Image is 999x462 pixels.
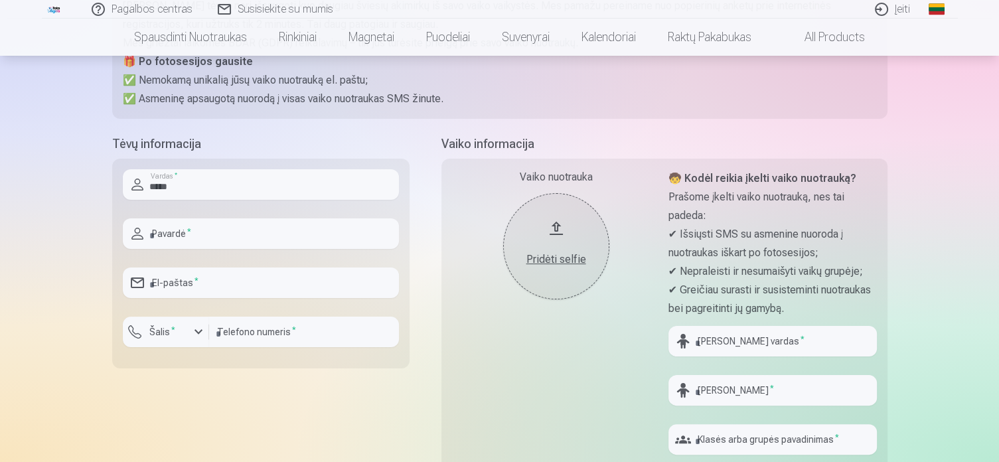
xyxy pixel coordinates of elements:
strong: 🧒 Kodėl reikia įkelti vaiko nuotrauką? [668,172,856,185]
a: Magnetai [333,19,410,56]
p: ✔ Išsiųsti SMS su asmenine nuoroda į nuotraukas iškart po fotosesijos; [668,225,877,262]
a: Rinkiniai [263,19,333,56]
button: Pridėti selfie [503,193,609,299]
div: Vaiko nuotrauka [452,169,660,185]
p: ✔ Greičiau surasti ir susisteminti nuotraukas bei pagreitinti jų gamybą. [668,281,877,318]
img: /fa2 [47,5,62,13]
h5: Tėvų informacija [112,135,410,153]
a: Raktų pakabukas [652,19,767,56]
h5: Vaiko informacija [441,135,887,153]
a: Puodeliai [410,19,486,56]
a: Spausdinti nuotraukas [118,19,263,56]
strong: 🎁 Po fotosesijos gausite [123,55,253,68]
p: ✅ Asmeninę apsaugotą nuorodą į visas vaiko nuotraukas SMS žinute. [123,90,877,108]
a: Suvenyrai [486,19,566,56]
button: Šalis* [123,317,209,347]
a: All products [767,19,881,56]
p: Prašome įkelti vaiko nuotrauką, nes tai padeda: [668,188,877,225]
p: ✔ Nepraleisti ir nesumaišyti vaikų grupėje; [668,262,877,281]
div: Pridėti selfie [516,252,596,268]
p: ✅ Nemokamą unikalią jūsų vaiko nuotrauką el. paštu; [123,71,877,90]
a: Kalendoriai [566,19,652,56]
label: Šalis [144,325,181,339]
